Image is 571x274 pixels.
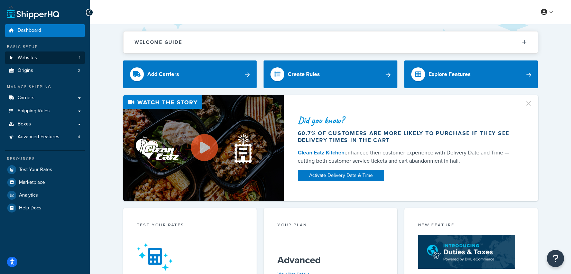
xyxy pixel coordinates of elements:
[5,189,85,201] a: Analytics
[19,205,42,211] span: Help Docs
[18,68,33,74] span: Origins
[5,118,85,131] a: Boxes
[5,24,85,37] a: Dashboard
[264,60,397,88] a: Create Rules
[5,131,85,143] a: Advanced Features4
[404,60,538,88] a: Explore Features
[5,51,85,64] li: Websites
[18,28,41,34] span: Dashboard
[147,69,179,79] div: Add Carriers
[5,51,85,64] a: Websites1
[298,115,516,125] div: Did you know?
[277,255,384,266] h5: Advanced
[18,134,59,140] span: Advanced Features
[18,121,31,127] span: Boxes
[18,108,50,114] span: Shipping Rules
[5,84,85,90] div: Manage Shipping
[79,55,80,61] span: 1
[123,31,538,53] button: Welcome Guide
[298,149,516,165] div: enhanced their customer experience with Delivery Date and Time — cutting both customer service ti...
[19,180,45,186] span: Marketplace
[5,44,85,50] div: Basic Setup
[19,192,38,198] span: Analytics
[5,64,85,77] li: Origins
[78,68,80,74] span: 2
[5,156,85,162] div: Resources
[5,202,85,214] a: Help Docs
[298,170,384,181] a: Activate Delivery Date & Time
[135,40,182,45] h2: Welcome Guide
[277,222,384,230] div: Your Plan
[5,176,85,189] a: Marketplace
[5,163,85,176] a: Test Your Rates
[5,92,85,104] a: Carriers
[123,95,284,201] img: Video thumbnail
[418,222,524,230] div: New Feature
[18,55,37,61] span: Websites
[547,250,564,267] button: Open Resource Center
[288,69,320,79] div: Create Rules
[429,69,471,79] div: Explore Features
[5,105,85,117] a: Shipping Rules
[298,130,516,144] div: 60.7% of customers are more likely to purchase if they see delivery times in the cart
[123,60,257,88] a: Add Carriers
[18,95,35,101] span: Carriers
[5,64,85,77] a: Origins2
[5,131,85,143] li: Advanced Features
[298,149,344,157] a: Clean Eatz Kitchen
[19,167,52,173] span: Test Your Rates
[137,222,243,230] div: Test your rates
[78,134,80,140] span: 4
